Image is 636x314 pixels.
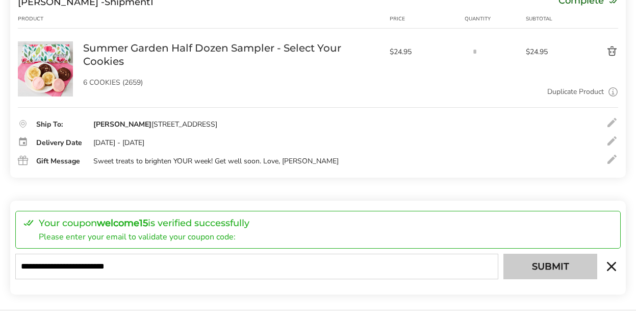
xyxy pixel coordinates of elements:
input: Quantity input [465,41,485,62]
img: Summer Garden Half Dozen Sampler - Select Your Cookies [18,41,73,96]
div: Product [18,15,83,23]
div: Subtotal [526,15,568,23]
div: Delivery Date [36,139,83,147]
span: $24.95 [390,47,460,57]
input: E-mail [15,254,498,279]
div: [STREET_ADDRESS] [93,120,217,129]
strong: welcome15 [97,218,148,229]
div: Ship To: [36,121,83,128]
p: 6 COOKIES (2659) [83,79,379,86]
a: Duplicate Product [547,86,604,98]
div: [DATE] - [DATE] [93,138,144,148]
div: Gift Message [36,158,83,165]
div: Sweet treats to brighten YOUR week! Get well soon. Love, [PERSON_NAME] [93,157,339,166]
a: Summer Garden Half Dozen Sampler - Select Your Cookies [83,41,379,68]
p: Your coupon is verified successfully [39,219,249,228]
button: Delete product [568,45,618,58]
a: Summer Garden Half Dozen Sampler - Select Your Cookies [18,41,73,51]
div: Quantity [465,15,526,23]
span: $24.95 [526,47,568,57]
strong: [PERSON_NAME] [93,119,151,129]
button: Submit [503,254,597,279]
p: Please enter your email to validate your coupon code: [39,233,236,241]
div: Price [390,15,465,23]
